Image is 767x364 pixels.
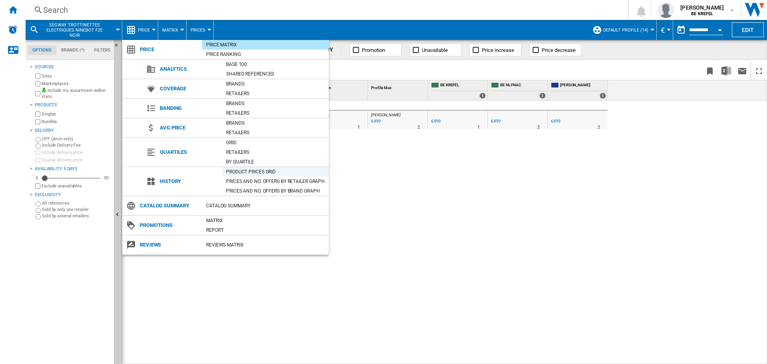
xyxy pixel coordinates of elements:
[222,168,329,176] div: Product prices grid
[222,99,329,107] div: Brands
[222,60,329,68] div: Base 100
[156,103,222,114] span: Banding
[156,147,222,158] span: Quartiles
[156,176,222,187] span: History
[136,44,202,55] span: Price
[222,187,329,195] div: Prices and No. offers by brand graph
[202,226,329,234] div: Report
[156,122,222,133] span: Avg price
[202,241,329,249] div: REVIEWS Matrix
[136,239,202,251] span: Reviews
[222,148,329,156] div: Retailers
[202,41,329,49] div: Price Matrix
[222,158,329,166] div: By quartile
[136,200,202,211] span: Catalog Summary
[202,50,329,58] div: Price Ranking
[222,129,329,137] div: Retailers
[222,139,329,147] div: Grid
[222,109,329,117] div: Retailers
[222,119,329,127] div: Brands
[222,70,329,78] div: Shared references
[202,202,329,210] div: Catalog Summary
[222,80,329,88] div: Brands
[156,64,222,75] span: Analytics
[222,90,329,97] div: Retailers
[156,83,222,94] span: Coverage
[136,220,202,231] span: Promotions
[222,177,329,185] div: Prices and No. offers by retailer graph
[202,217,329,225] div: Matrix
